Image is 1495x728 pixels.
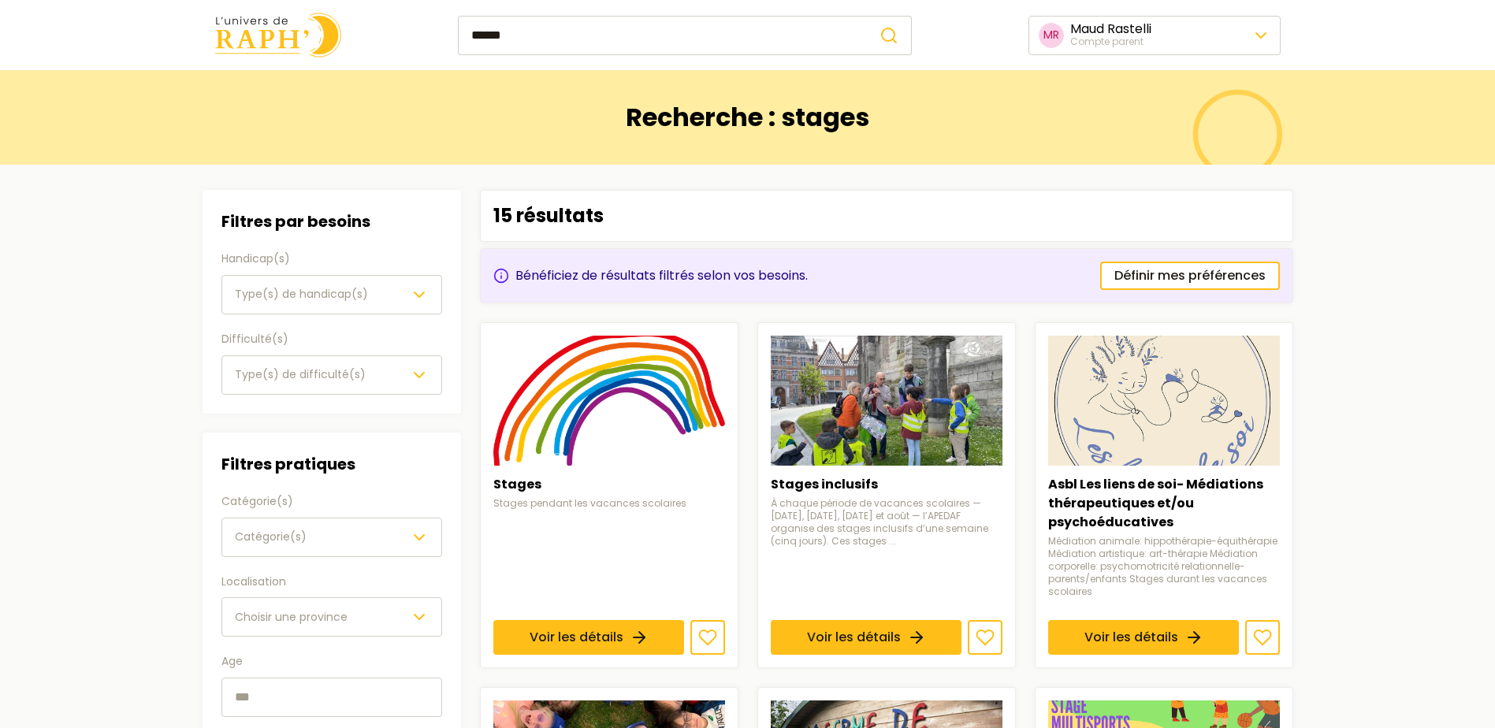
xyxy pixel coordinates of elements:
[1028,16,1281,55] button: MRMaud RastelliCompte parent
[1114,266,1266,285] span: Définir mes préférences
[968,620,1002,655] button: Ajouter aux favoris
[221,209,442,234] h3: Filtres par besoins
[235,529,307,544] span: Catégorie(s)
[493,266,808,285] div: Bénéficiez de résultats filtrés selon vos besoins.
[493,203,604,228] p: 15 résultats
[221,518,442,557] button: Catégorie(s)
[221,492,442,511] label: Catégorie(s)
[221,250,442,269] label: Handicap(s)
[221,275,442,314] button: Type(s) de handicap(s)
[235,286,368,302] span: Type(s) de handicap(s)
[221,355,442,395] button: Type(s) de difficulté(s)
[221,652,442,671] label: Age
[1048,620,1239,655] a: Voir les détails
[690,620,725,655] button: Ajouter aux favoris
[215,13,341,58] img: Univers de Raph logo
[221,451,442,477] h3: Filtres pratiques
[221,597,442,637] button: Choisir une province
[867,16,912,55] button: Rechercher
[771,620,961,655] a: Voir les détails
[1100,262,1280,290] a: Définir mes préférences
[1107,20,1151,38] span: Rastelli
[626,102,869,132] h1: Recherche : stages
[1245,620,1280,655] button: Ajouter aux favoris
[1070,35,1151,48] div: Compte parent
[1039,23,1064,48] span: MR
[493,620,684,655] a: Voir les détails
[221,330,442,349] label: Difficulté(s)
[235,609,348,625] span: Choisir une province
[1070,20,1104,38] span: Maud
[235,366,366,382] span: Type(s) de difficulté(s)
[221,573,442,592] label: Localisation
